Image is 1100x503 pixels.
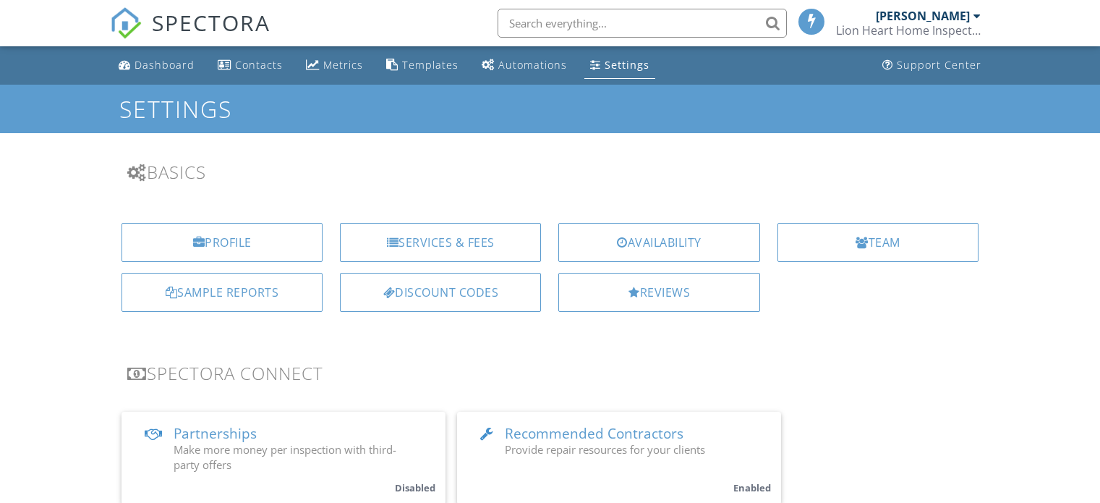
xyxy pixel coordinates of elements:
[380,52,464,79] a: Templates
[877,52,987,79] a: Support Center
[402,58,459,72] div: Templates
[876,9,970,23] div: [PERSON_NAME]
[127,363,973,383] h3: Spectora Connect
[505,442,705,457] span: Provide repair resources for your clients
[121,223,323,262] a: Profile
[897,58,981,72] div: Support Center
[340,223,541,262] a: Services & Fees
[113,52,200,79] a: Dashboard
[110,7,142,39] img: The Best Home Inspection Software - Spectora
[174,424,257,443] span: Partnerships
[174,442,396,472] span: Make more money per inspection with third-party offers
[505,424,683,443] span: Recommended Contractors
[498,9,787,38] input: Search everything...
[584,52,655,79] a: Settings
[300,52,369,79] a: Metrics
[836,23,981,38] div: Lion Heart Home Inspections, LLC
[323,58,363,72] div: Metrics
[498,58,567,72] div: Automations
[110,20,270,50] a: SPECTORA
[777,223,979,262] a: Team
[119,96,981,122] h1: Settings
[605,58,649,72] div: Settings
[152,7,270,38] span: SPECTORA
[476,52,573,79] a: Automations (Basic)
[558,273,759,312] a: Reviews
[212,52,289,79] a: Contacts
[135,58,195,72] div: Dashboard
[121,273,323,312] a: Sample Reports
[340,273,541,312] a: Discount Codes
[127,162,973,182] h3: Basics
[235,58,283,72] div: Contacts
[395,481,435,494] small: Disabled
[558,223,759,262] a: Availability
[733,481,771,494] small: Enabled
